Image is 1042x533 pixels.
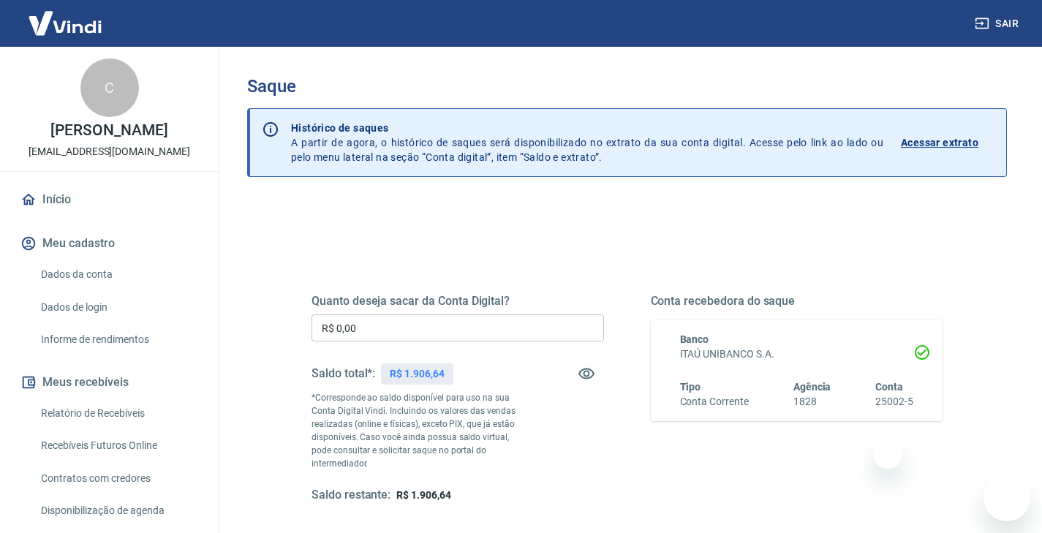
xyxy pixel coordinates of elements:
iframe: Fechar mensagem [873,439,902,469]
button: Meu cadastro [18,227,201,260]
a: Relatório de Recebíveis [35,398,201,428]
h6: Conta Corrente [680,394,749,409]
h6: 1828 [793,394,831,409]
a: Informe de rendimentos [35,325,201,355]
iframe: Botão para abrir a janela de mensagens [984,475,1030,521]
h6: 25002-5 [875,394,913,409]
span: R$ 1.906,64 [396,489,450,501]
span: Banco [680,333,709,345]
button: Meus recebíveis [18,366,201,398]
a: Dados da conta [35,260,201,290]
p: Histórico de saques [291,121,883,135]
button: Sair [972,10,1024,37]
p: *Corresponde ao saldo disponível para uso na sua Conta Digital Vindi. Incluindo os valores das ve... [312,391,531,470]
span: Agência [793,381,831,393]
a: Disponibilização de agenda [35,496,201,526]
h3: Saque [247,76,1007,97]
p: A partir de agora, o histórico de saques será disponibilizado no extrato da sua conta digital. Ac... [291,121,883,165]
h5: Quanto deseja sacar da Conta Digital? [312,294,604,309]
a: Início [18,184,201,216]
span: Conta [875,381,903,393]
p: [EMAIL_ADDRESS][DOMAIN_NAME] [29,144,190,159]
p: Acessar extrato [901,135,978,150]
div: C [80,58,139,117]
h5: Saldo restante: [312,488,390,503]
a: Recebíveis Futuros Online [35,431,201,461]
span: Tipo [680,381,701,393]
h6: ITAÚ UNIBANCO S.A. [680,347,914,362]
h5: Saldo total*: [312,366,375,381]
a: Acessar extrato [901,121,994,165]
a: Contratos com credores [35,464,201,494]
a: Dados de login [35,292,201,322]
p: R$ 1.906,64 [390,366,444,382]
h5: Conta recebedora do saque [651,294,943,309]
img: Vindi [18,1,113,45]
p: [PERSON_NAME] [50,123,167,138]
